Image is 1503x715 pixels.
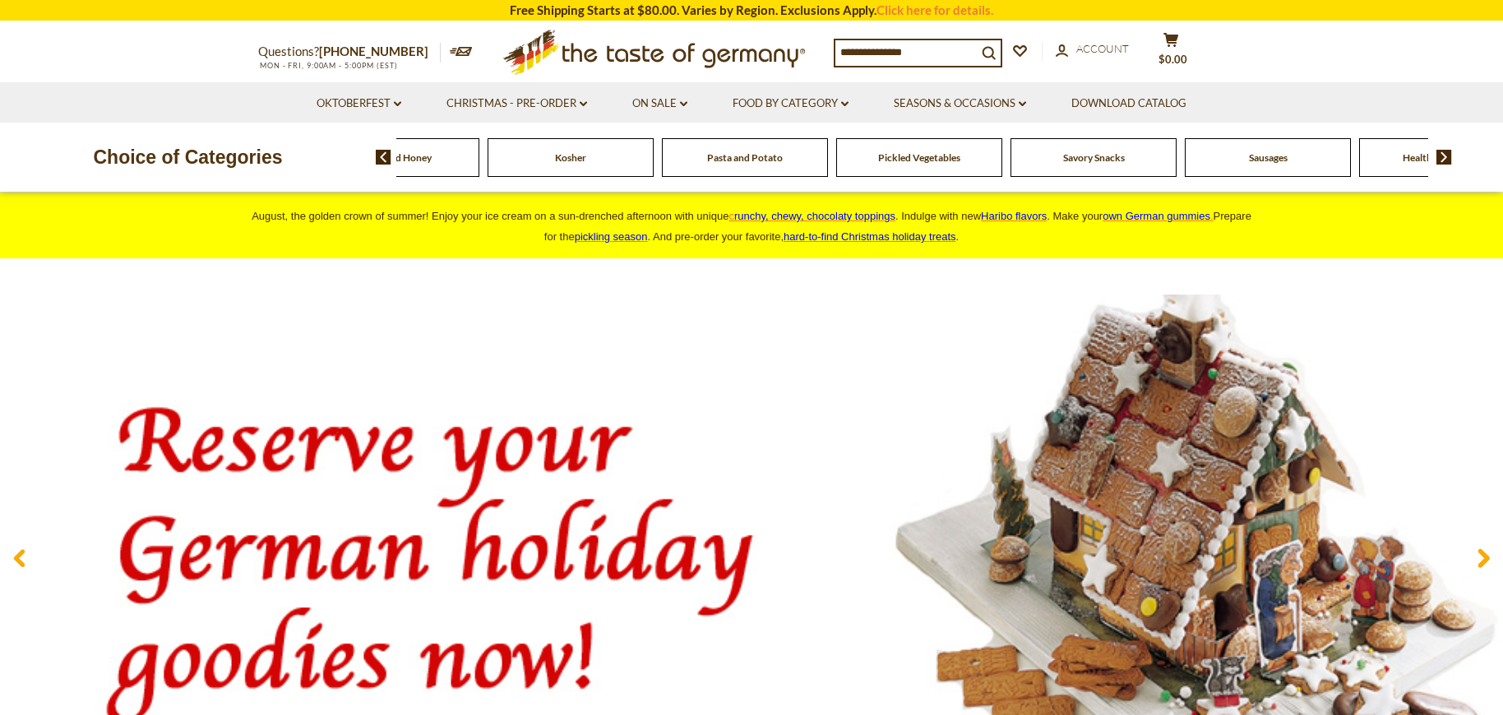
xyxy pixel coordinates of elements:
[258,41,441,63] p: Questions?
[1056,40,1129,58] a: Account
[878,151,960,164] a: Pickled Vegetables
[1249,151,1288,164] a: Sausages
[1146,32,1195,73] button: $0.00
[728,210,895,222] a: crunchy, chewy, chocolaty toppings
[446,95,587,113] a: Christmas - PRE-ORDER
[734,210,895,222] span: runchy, chewy, chocolaty toppings
[376,150,391,165] img: previous arrow
[1103,210,1213,222] a: own German gummies.
[555,151,586,164] a: Kosher
[876,2,993,17] a: Click here for details.
[319,44,428,58] a: [PHONE_NUMBER]
[632,95,687,113] a: On Sale
[1403,151,1482,164] a: Health & Wellness
[252,210,1251,243] span: August, the golden crown of summer! Enjoy your ice cream on a sun-drenched afternoon with unique ...
[707,151,783,164] a: Pasta and Potato
[733,95,849,113] a: Food By Category
[1071,95,1186,113] a: Download Catalog
[362,151,432,164] a: Jams and Honey
[258,61,398,70] span: MON - FRI, 9:00AM - 5:00PM (EST)
[317,95,401,113] a: Oktoberfest
[981,210,1047,222] a: Haribo flavors
[1063,151,1125,164] a: Savory Snacks
[894,95,1026,113] a: Seasons & Occasions
[1436,150,1452,165] img: next arrow
[784,230,959,243] span: .
[575,230,648,243] a: pickling season
[1158,53,1187,66] span: $0.00
[1103,210,1210,222] span: own German gummies
[784,230,956,243] a: hard-to-find Christmas holiday treats
[1076,42,1129,55] span: Account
